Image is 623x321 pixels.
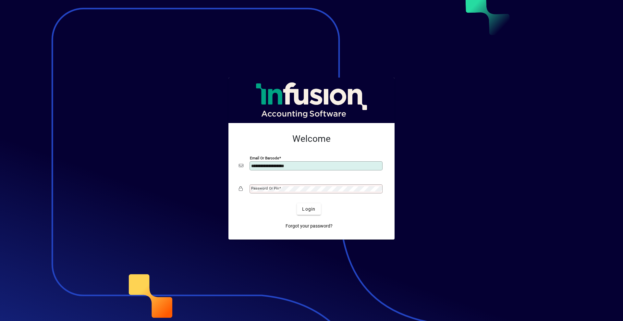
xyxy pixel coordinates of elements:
[251,186,279,191] mat-label: Password or Pin
[250,156,279,160] mat-label: Email or Barcode
[297,203,321,215] button: Login
[239,133,384,144] h2: Welcome
[286,223,333,229] span: Forgot your password?
[302,206,315,213] span: Login
[283,220,335,232] a: Forgot your password?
